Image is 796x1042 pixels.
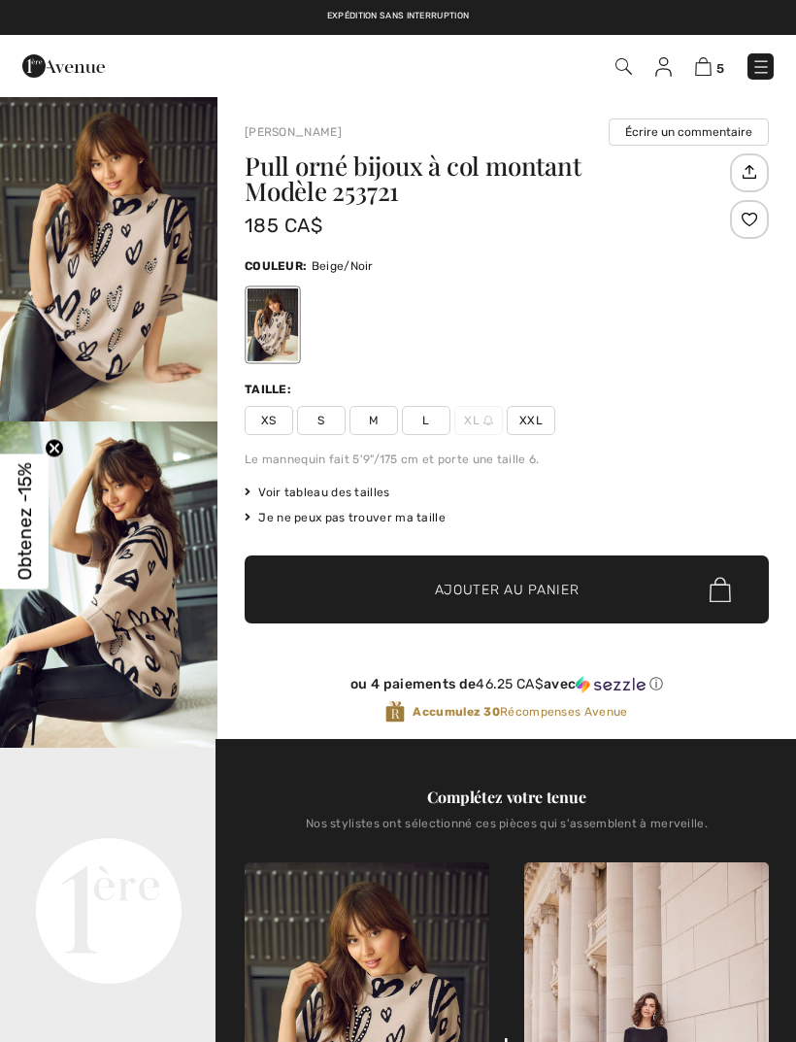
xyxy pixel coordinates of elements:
span: Couleur: [245,259,307,273]
div: Le mannequin fait 5'9"/175 cm et porte une taille 6. [245,451,769,468]
span: Beige/Noir [312,259,374,273]
img: Recherche [615,58,632,75]
strong: Accumulez 30 [413,705,500,719]
img: Panier d'achat [695,57,712,76]
img: Bag.svg [710,577,731,602]
div: ou 4 paiements de46.25 CA$avecSezzle Cliquez pour en savoir plus sur Sezzle [245,676,769,700]
div: Beige/Noir [248,288,298,361]
button: Ajouter au panier [245,555,769,623]
h1: Pull orné bijoux à col montant Modèle 253721 [245,153,725,204]
img: Sezzle [576,676,646,693]
span: L [402,406,450,435]
span: Obtenez -15% [14,462,36,580]
div: Nos stylistes ont sélectionné ces pièces qui s'assemblent à merveille. [245,817,769,846]
img: ring-m.svg [483,416,493,425]
span: Récompenses Avenue [413,703,627,721]
img: 1ère Avenue [22,47,105,85]
div: Taille: [245,381,295,398]
button: Close teaser [45,438,64,457]
span: S [297,406,346,435]
span: XXL [507,406,555,435]
span: Voir tableau des tailles [245,484,390,501]
div: ou 4 paiements de avec [245,676,769,693]
span: 185 CA$ [245,214,322,237]
span: XL [454,406,503,435]
span: M [349,406,398,435]
span: Ajouter au panier [435,580,580,600]
img: Partagez [733,155,765,188]
a: 5 [695,54,724,78]
span: 46.25 CA$ [476,676,544,692]
div: Complétez votre tenue [245,786,769,809]
img: Récompenses Avenue [385,700,405,723]
a: [PERSON_NAME] [245,125,342,139]
img: Menu [751,57,771,77]
a: 1ère Avenue [22,55,105,74]
div: Je ne peux pas trouver ma taille [245,509,769,526]
button: Écrire un commentaire [609,118,769,146]
span: XS [245,406,293,435]
img: Mes infos [655,57,672,77]
span: 5 [716,61,724,76]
